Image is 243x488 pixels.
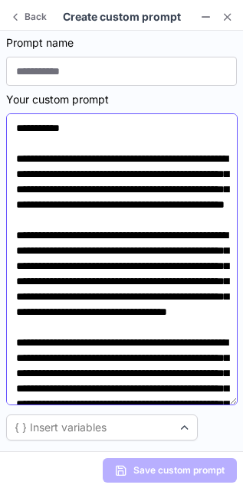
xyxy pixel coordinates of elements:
[6,35,237,51] label: Prompt name
[133,464,225,477] span: Save custom prompt
[15,420,107,435] div: { } Insert variables
[49,9,194,25] section: Create custom prompt
[103,458,237,483] button: Save custom prompt
[6,8,53,26] button: Back
[21,11,50,22] span: Back
[6,92,237,107] label: Your custom prompt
